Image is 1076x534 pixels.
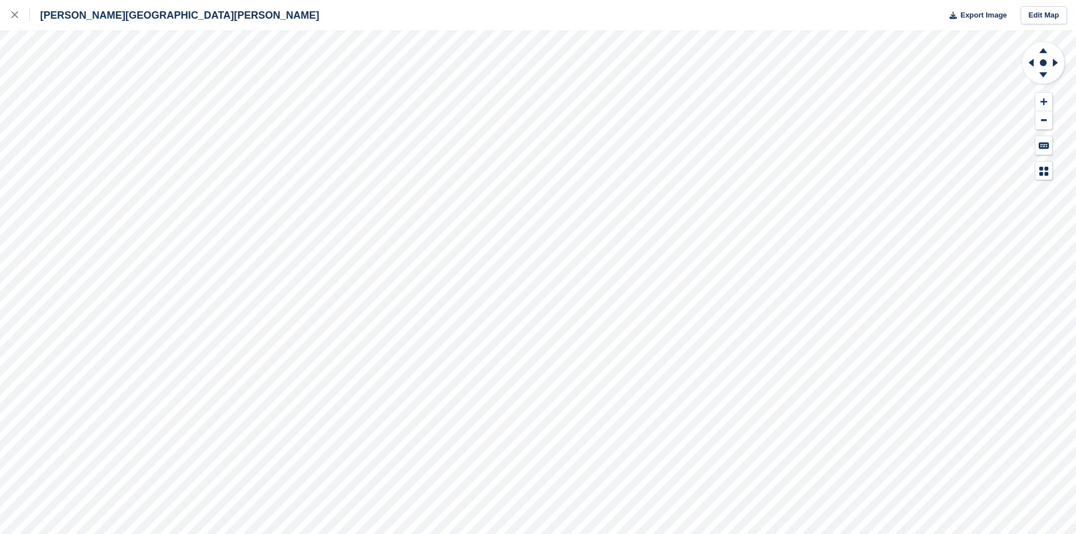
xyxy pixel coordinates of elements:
div: [PERSON_NAME][GEOGRAPHIC_DATA][PERSON_NAME] [30,8,319,22]
button: Zoom In [1035,93,1052,111]
button: Map Legend [1035,162,1052,180]
button: Keyboard Shortcuts [1035,136,1052,155]
button: Zoom Out [1035,111,1052,130]
a: Edit Map [1021,6,1067,25]
span: Export Image [960,10,1007,21]
button: Export Image [943,6,1007,25]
